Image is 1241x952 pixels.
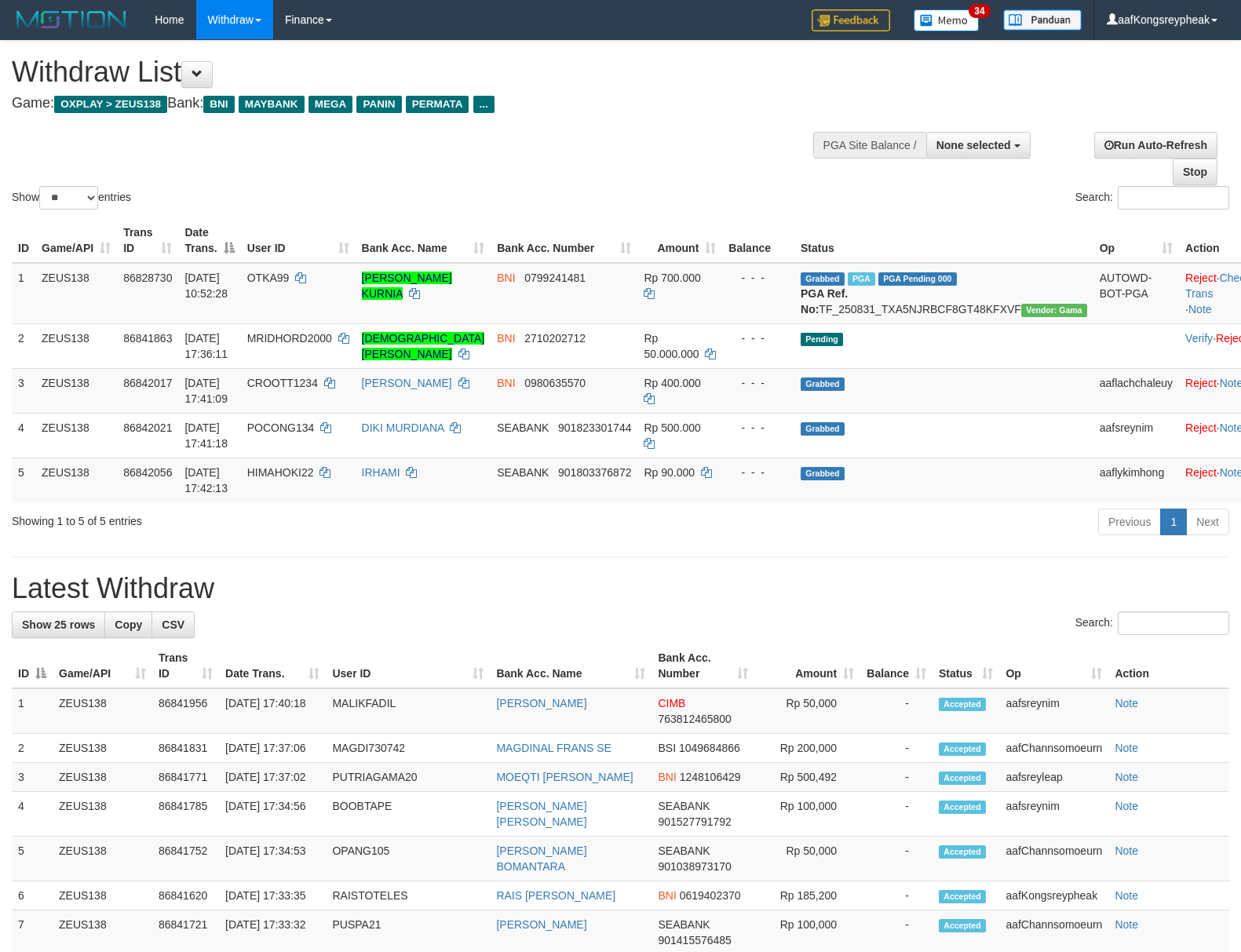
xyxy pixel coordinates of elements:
a: [DEMOGRAPHIC_DATA][PERSON_NAME] [362,332,485,360]
span: Copy 901527791792 to clipboard [658,815,731,828]
a: Previous [1098,509,1161,535]
td: aafsreynim [1093,413,1179,458]
td: - [860,734,933,763]
a: Note [1115,800,1138,812]
span: [DATE] 17:41:18 [184,421,228,450]
th: Game/API: activate to sort column ascending [35,218,117,263]
td: 6 [12,881,53,910]
label: Search: [1075,186,1229,210]
span: CSV [162,618,184,631]
td: 86841831 [152,734,219,763]
td: ZEUS138 [35,458,117,502]
span: Grabbed [801,378,845,391]
td: [DATE] 17:40:18 [219,688,326,734]
td: - [860,792,933,837]
span: OXPLAY > ZEUS138 [54,96,167,113]
span: 86842056 [123,466,172,479]
td: 4 [12,792,53,837]
a: [PERSON_NAME] [PERSON_NAME] [496,800,586,828]
td: 3 [12,368,35,413]
th: Bank Acc. Number: activate to sort column ascending [491,218,637,263]
span: BNI [658,771,676,783]
a: [PERSON_NAME] [496,918,586,931]
td: aafKongsreypheak [999,881,1108,910]
span: Copy 0980635570 to clipboard [524,377,586,389]
td: - [860,837,933,881]
span: SEABANK [658,918,710,931]
span: Copy [115,618,142,631]
a: Run Auto-Refresh [1094,132,1217,159]
td: 4 [12,413,35,458]
span: Copy 0799241481 to clipboard [524,272,586,284]
td: ZEUS138 [53,763,152,792]
td: [DATE] 17:34:53 [219,837,326,881]
span: SEABANK [658,800,710,812]
span: None selected [936,139,1011,151]
th: Action [1108,644,1229,688]
span: Copy 901803376872 to clipboard [558,466,631,479]
th: Date Trans.: activate to sort column ascending [219,644,326,688]
th: Trans ID: activate to sort column ascending [117,218,178,263]
td: 86841785 [152,792,219,837]
th: Bank Acc. Name: activate to sort column ascending [490,644,652,688]
label: Show entries [12,186,131,210]
td: aafChannsomoeurn [999,734,1108,763]
label: Search: [1075,611,1229,635]
span: CIMB [658,697,685,709]
span: 86842017 [123,377,172,389]
td: [DATE] 17:33:35 [219,881,326,910]
td: MALIKFADIL [326,688,490,734]
div: - - - [728,270,788,286]
span: BSI [658,742,676,754]
span: BNI [658,889,676,902]
th: Status [794,218,1093,263]
h4: Game: Bank: [12,96,812,111]
span: MRIDHORD2000 [247,332,332,345]
td: [DATE] 17:37:02 [219,763,326,792]
td: aaflachchaleuy [1093,368,1179,413]
a: Next [1186,509,1229,535]
th: ID: activate to sort column descending [12,644,53,688]
div: PGA Site Balance / [813,132,926,159]
img: Feedback.jpg [812,9,890,31]
td: aafsreyleap [999,763,1108,792]
td: Rp 200,000 [754,734,860,763]
td: 1 [12,688,53,734]
a: Reject [1185,377,1217,389]
span: 86828730 [123,272,172,284]
a: [PERSON_NAME] KURNIA [362,272,452,300]
td: ZEUS138 [35,413,117,458]
span: Accepted [939,771,986,785]
span: Accepted [939,890,986,903]
span: Copy 1248106429 to clipboard [680,771,741,783]
span: Grabbed [801,272,845,286]
td: [DATE] 17:34:56 [219,792,326,837]
span: PERMATA [406,96,469,113]
span: Copy 2710202712 to clipboard [524,332,586,345]
span: HIMAHOKI22 [247,466,314,479]
td: PUTRIAGAMA20 [326,763,490,792]
a: Stop [1173,159,1217,185]
div: Showing 1 to 5 of 5 entries [12,507,506,529]
span: POCONG134 [247,421,315,434]
td: 86841956 [152,688,219,734]
a: IRHAMI [362,466,400,479]
span: Rp 500.000 [644,421,700,434]
span: Marked by aafsreyleap [848,272,875,286]
td: ZEUS138 [35,323,117,368]
button: None selected [926,132,1031,159]
td: 86841771 [152,763,219,792]
td: Rp 500,492 [754,763,860,792]
span: OTKA99 [247,272,290,284]
td: 86841620 [152,881,219,910]
td: ZEUS138 [53,688,152,734]
img: MOTION_logo.png [12,8,131,31]
td: ZEUS138 [53,734,152,763]
td: ZEUS138 [53,881,152,910]
th: User ID: activate to sort column ascending [241,218,356,263]
a: Note [1115,771,1138,783]
th: Balance: activate to sort column ascending [860,644,933,688]
span: [DATE] 10:52:28 [184,272,228,300]
a: MAGDINAL FRANS SE [496,742,611,754]
span: BNI [497,377,515,389]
